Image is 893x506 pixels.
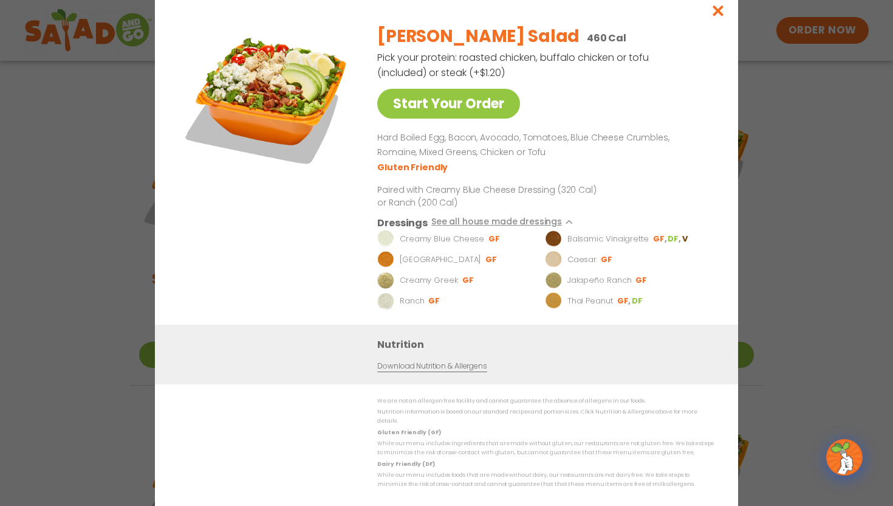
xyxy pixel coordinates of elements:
[545,272,562,289] img: Dressing preview image for Jalapeño Ranch
[400,254,481,266] p: [GEOGRAPHIC_DATA]
[377,89,520,119] a: Start Your Order
[827,440,861,474] img: wpChatIcon
[377,407,714,426] p: Nutrition information is based on our standard recipes and portion sizes. Click Nutrition & Aller...
[485,254,498,265] li: GF
[601,254,614,265] li: GF
[377,131,709,160] p: Hard Boiled Egg, Bacon, Avocado, Tomatoes, Blue Cheese Crumbles, Romaine, Mixed Greens, Chicken o...
[377,361,487,372] a: Download Nutrition & Allergens
[668,234,682,244] li: DF
[488,234,501,244] li: GF
[377,429,440,436] strong: Gluten Friendly (GF)
[377,50,651,80] p: Pick your protein: roasted chicken, buffalo chicken or tofu (included) or steak (+$1.20)
[377,337,720,352] h3: Nutrition
[377,439,714,458] p: While our menu includes ingredients that are made without gluten, our restaurants are not gluten ...
[377,230,394,248] img: Dressing preview image for Creamy Blue Cheese
[587,30,626,46] p: 460 Cal
[400,295,425,307] p: Ranch
[567,233,649,245] p: Balsamic Vinaigrette
[567,295,613,307] p: Thai Peanut
[377,184,602,209] p: Paired with Creamy Blue Cheese Dressing (320 Cal) or Ranch (200 Cal)
[428,296,441,307] li: GF
[182,15,352,185] img: Featured product photo for Cobb Salad
[377,293,394,310] img: Dressing preview image for Ranch
[545,251,562,268] img: Dressing preview image for Caesar
[567,274,632,286] p: Jalapeño Ranch
[682,234,689,244] li: V
[377,471,714,490] p: While our menu includes foods that are made without dairy, our restaurants are not dairy free. We...
[632,296,644,307] li: DF
[377,24,580,49] h2: [PERSON_NAME] Salad
[377,397,714,406] p: We are not an allergen free facility and cannot guarantee the absence of allergens in our foods.
[545,293,562,310] img: Dressing preview image for Thai Peanut
[377,272,394,289] img: Dressing preview image for Creamy Greek
[431,215,579,230] button: See all house made dressings
[377,215,428,230] h3: Dressings
[567,254,597,266] p: Caesar
[635,275,648,286] li: GF
[462,275,475,286] li: GF
[653,234,668,244] li: GF
[545,230,562,248] img: Dressing preview image for Balsamic Vinaigrette
[377,161,450,174] li: Gluten Friendly
[617,296,632,307] li: GF
[400,233,484,245] p: Creamy Blue Cheese
[377,460,434,468] strong: Dairy Friendly (DF)
[400,274,458,286] p: Creamy Greek
[377,251,394,268] img: Dressing preview image for BBQ Ranch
